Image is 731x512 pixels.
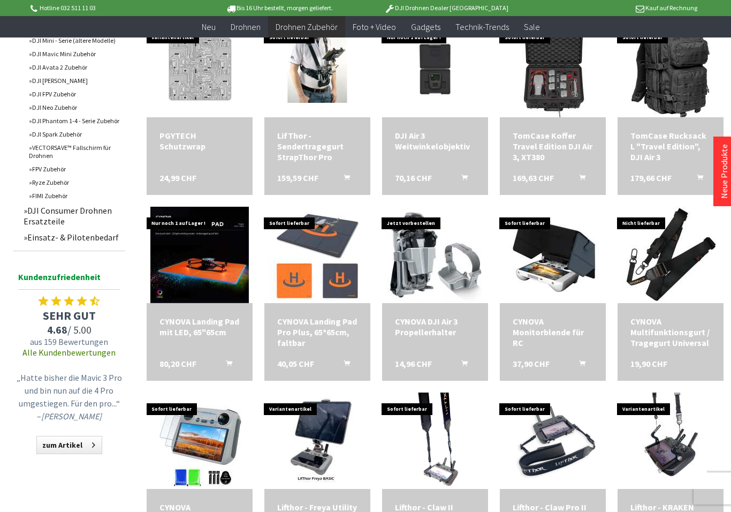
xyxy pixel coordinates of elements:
[277,130,357,162] div: LifThor - Sendertragegurt StrapThor Pro
[630,130,711,162] div: TomCase Rucksack L "Travel Edition", DJI Air 3
[24,189,125,202] a: FIMI Zubehör
[363,2,530,14] p: DJI Drohnen Dealer [GEOGRAPHIC_DATA]
[159,130,240,152] div: PGYTECH Schutzwrap
[331,172,356,186] button: In den Warenkorb
[400,393,470,489] img: Lifthor - Claw II Sendergurt für DJI RC / DJI RC 2
[18,202,125,229] a: DJI Consumer Drohnen Ersatzteile
[24,176,125,189] a: Ryze Zubehör
[630,130,711,162] a: TomCase Rucksack L "Travel Edition", DJI Air 3 179,66 CHF In den Warenkorb
[159,130,240,152] a: PGYTECH Schutzwrap 24,99 CHF
[448,16,516,38] a: Technik-Trends
[159,316,240,337] a: CYNOVA Landing Pad mit LED, 65"65cm 80,20 CHF In den Warenkorb
[395,316,475,337] a: CYNOVA DJI Air 3 Propellerhalter 14,96 CHF In den Warenkorb
[516,16,547,38] a: Sale
[524,21,540,32] span: Sale
[353,21,396,32] span: Foto + Video
[195,2,362,14] p: Bis 16 Uhr bestellt, morgen geliefert.
[24,162,125,176] a: FPV Zubehör
[159,358,196,369] span: 80,20 CHF
[231,21,261,32] span: Drohnen
[22,347,116,358] a: Alle Kundenbewertungen
[513,316,593,348] a: CYNOVA Monitorblende für RC 37,90 CHF In den Warenkorb
[566,358,592,372] button: In den Warenkorb
[277,316,357,348] a: CYNOVA Landing Pad Pro Plus, 65*65cm, faltbar 40,05 CHF In den Warenkorb
[151,393,248,489] img: CYNOVA Displayschutzfolie für DJI RC / DJI RC 2, gehärteter Glasschutz
[505,21,601,117] img: TomCase Koffer Travel Edition DJI Air 3, XT380
[202,21,216,32] span: Neu
[151,21,248,117] img: PGYTECH Schutzwrap
[223,16,268,38] a: Drohnen
[530,2,697,14] p: Kauf auf Rechnung
[387,207,483,303] img: CYNOVA DJI Air 3 Propellerhalter
[448,172,474,186] button: In den Warenkorb
[13,323,125,336] span: / 5.00
[47,323,67,336] span: 4.68
[684,172,710,186] button: In den Warenkorb
[24,47,125,61] a: DJI Mavic Mini Zubehör
[24,34,125,47] a: DJI Mini - Serie (ältere Modelle)
[630,316,711,348] a: CYNOVA Multifunktionsgurt / Tragegurt Universal 19,90 CHF
[513,130,593,162] div: TomCase Koffer Travel Edition DJI Air 3, XT380
[566,172,592,186] button: In den Warenkorb
[268,16,345,38] a: Drohnen Zubehör
[622,207,719,303] img: CYNOVA Multifunktionsgurt / Tragegurt Universal
[24,101,125,114] a: DJI Neo Zubehör
[331,358,356,372] button: In den Warenkorb
[277,172,318,183] span: 159,59 CHF
[276,21,338,32] span: Drohnen Zubehör
[500,393,606,489] img: Lifthor - Claw Pro II Sendergurt für DJI RC Pro / DJI Smart Controller
[41,411,102,421] em: [PERSON_NAME]
[24,127,125,141] a: DJI Spark Zubehör
[24,61,125,74] a: DJI Avata 2 Zubehör
[630,358,667,369] span: 19,90 CHF
[194,16,223,38] a: Neu
[448,358,474,372] button: In den Warenkorb
[264,36,370,103] img: LifThor - Sendertragegurt StrapThor Pro
[505,207,601,303] img: CYNOVA Monitorblende für RC
[24,114,125,127] a: DJI Phantom 1-4 - Serie Zubehör
[13,336,125,347] span: aus 159 Bewertungen
[18,270,120,290] span: Kundenzufriedenheit
[395,358,432,369] span: 14,96 CHF
[630,172,672,183] span: 179,66 CHF
[395,130,475,152] div: DJI Air 3 Weitwinkelobjektiv
[159,316,240,337] div: CYNOVA Landing Pad mit LED, 65"65cm
[403,16,448,38] a: Gadgets
[18,229,125,245] a: Einsatz- & Pilotenbedarf
[631,21,710,117] img: TomCase Rucksack L "Travel Edition", DJI Air 3
[513,358,550,369] span: 37,90 CHF
[36,436,102,454] a: zum Artikel
[24,87,125,101] a: DJI FPV Zubehör
[16,371,123,423] p: „Hatte bisher die Mavic 3 Pro und bin nun auf die 4 Pro umgestiegen. Für den pro...“ –
[513,130,593,162] a: TomCase Koffer Travel Edition DJI Air 3, XT380 169,63 CHF In den Warenkorb
[382,34,488,104] img: DJI Air 3 Weitwinkelobjektiv
[28,2,195,14] p: Hotline 032 511 11 03
[277,358,314,369] span: 40,05 CHF
[455,21,509,32] span: Technik-Trends
[13,308,125,323] span: SEHR GUT
[277,316,357,348] div: CYNOVA Landing Pad Pro Plus, 65*65cm, faltbar
[24,74,125,87] a: DJI [PERSON_NAME]
[635,393,707,489] img: Lifthor - KRAKEN Stativhalterung & Sendergurt für DJI RC Pro
[513,316,593,348] div: CYNOVA Monitorblende für RC
[277,130,357,162] a: LifThor - Sendertragegurt StrapThor Pro 159,59 CHF In den Warenkorb
[395,172,432,183] span: 70,16 CHF
[719,144,729,199] a: Neue Produkte
[24,141,125,162] a: VECTORSAVE™ Fallschirm für Drohnen
[630,316,711,348] div: CYNOVA Multifunktionsgurt / Tragegurt Universal
[213,358,239,372] button: In den Warenkorb
[159,172,196,183] span: 24,99 CHF
[411,21,440,32] span: Gadgets
[269,207,365,303] img: CYNOVA Landing Pad Pro Plus, 65*65cm, faltbar
[513,172,554,183] span: 169,63 CHF
[276,393,360,489] img: Lifthor - Freya Utility Mount Monitorhalterung für DJI RC2
[150,207,249,303] img: CYNOVA Landing Pad mit LED, 65"65cm
[395,316,475,337] div: CYNOVA DJI Air 3 Propellerhalter
[345,16,403,38] a: Foto + Video
[395,130,475,152] a: DJI Air 3 Weitwinkelobjektiv 70,16 CHF In den Warenkorb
